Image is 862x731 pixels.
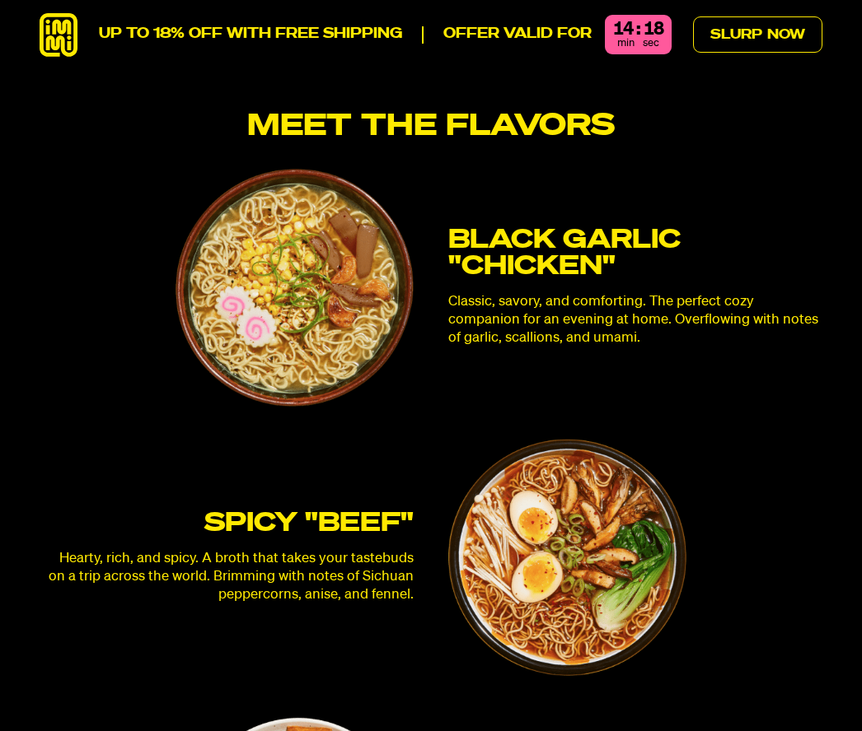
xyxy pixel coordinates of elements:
p: Hearty, rich, and spicy. A broth that takes your tastebuds on a trip across the world. Brimming w... [40,550,414,604]
div: : [636,21,640,40]
iframe: Marketing Popup [8,654,178,723]
span: min [617,38,635,49]
div: 14 [613,21,633,40]
span: sec [643,38,659,49]
a: Slurp Now [693,16,822,53]
h3: Black Garlic "Chicken" [448,227,822,280]
h2: Meet the flavors [40,112,822,142]
p: UP TO 18% OFF WITH FREE SHIPPING [99,26,402,43]
div: 18 [644,21,663,40]
h3: SPICY "BEEF" [40,510,414,537]
p: Classic, savory, and comforting. The perfect cozy companion for an evening at home. Overflowing w... [448,293,822,347]
img: Black Garlic [176,169,414,407]
p: Offer valid for [422,26,592,43]
img: SPICY [448,439,686,677]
